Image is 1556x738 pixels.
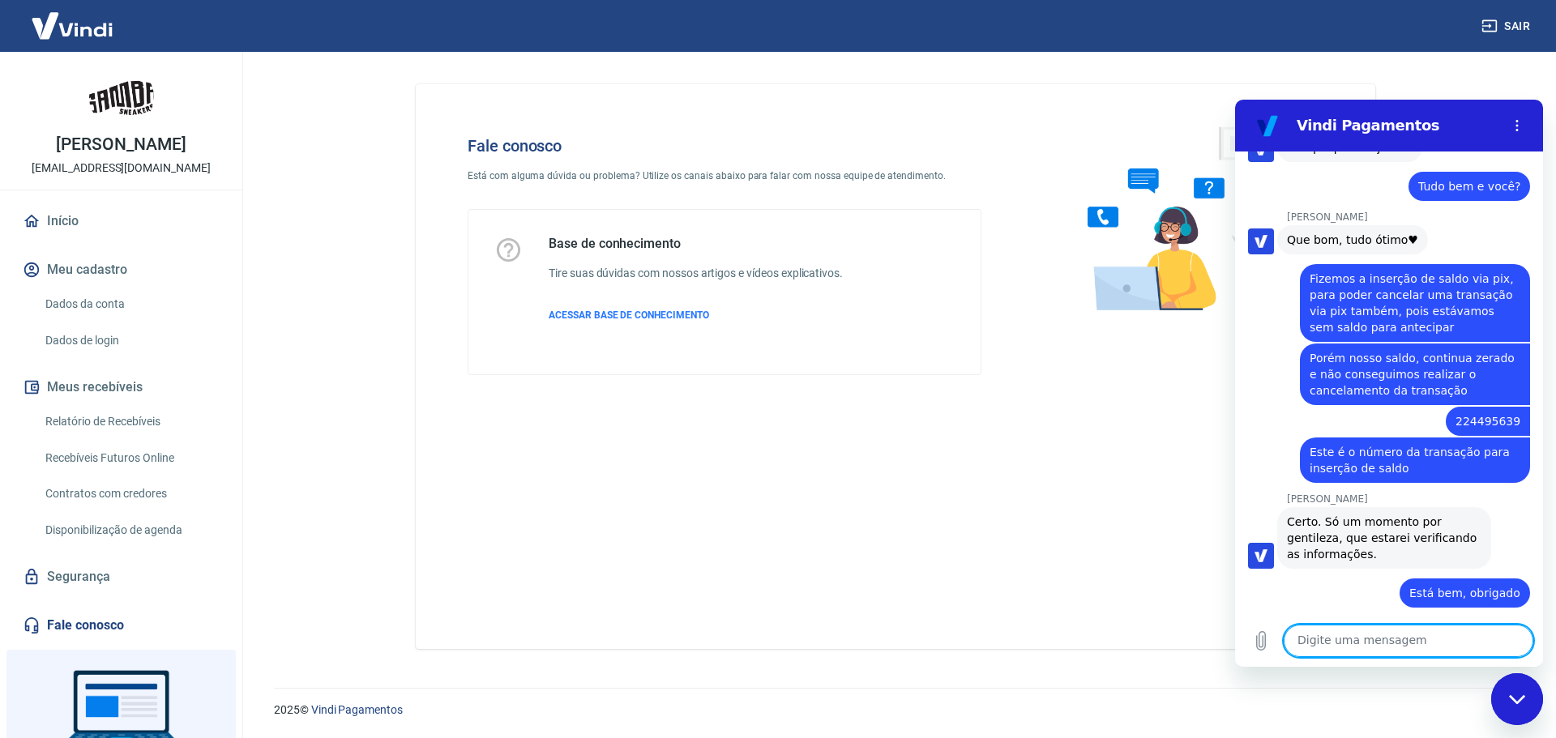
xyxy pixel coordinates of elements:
a: Recebíveis Futuros Online [39,442,223,475]
a: Dados da conta [39,288,223,321]
a: Contratos com credores [39,477,223,510]
p: 2025 © [274,702,1517,719]
a: Início [19,203,223,239]
img: 4238d56a-3b49-44a1-a93b-b89085109ff9.jpeg [89,65,154,130]
p: Está com alguma dúvida ou problema? Utilize os canais abaixo para falar com nossa equipe de atend... [468,169,981,183]
a: Segurança [19,559,223,595]
button: Meus recebíveis [19,369,223,405]
a: Dados de login [39,324,223,357]
a: Relatório de Recebíveis [39,405,223,438]
img: Vindi [19,1,125,50]
a: ACESSAR BASE DE CONHECIMENTO [549,308,843,322]
h5: Base de conhecimento [549,236,843,252]
a: Fale conosco [19,608,223,643]
h6: Tire suas dúvidas com nossos artigos e vídeos explicativos. [549,265,843,282]
a: Vindi Pagamentos [311,703,403,716]
a: Disponibilização de agenda [39,514,223,547]
button: Meu cadastro [19,252,223,288]
iframe: Janela de mensagens [1235,100,1543,667]
img: Fale conosco [1055,110,1302,326]
p: [EMAIL_ADDRESS][DOMAIN_NAME] [32,160,211,177]
p: [PERSON_NAME] [56,136,186,153]
h4: Fale conosco [468,136,981,156]
iframe: Botão para abrir a janela de mensagens, conversa em andamento [1491,673,1543,725]
button: Sair [1478,11,1537,41]
span: ACESSAR BASE DE CONHECIMENTO [549,309,709,321]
